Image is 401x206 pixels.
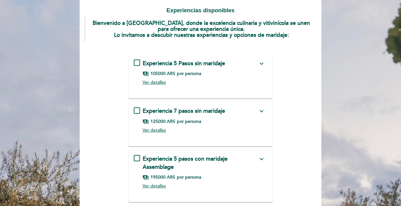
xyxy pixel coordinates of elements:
span: 105000 ARS [150,71,175,77]
md-checkbox: Experiencia 5 Pasos sin maridaje expand_more PASO I Inspiración francesa:Tartar de trucha, crujie... [134,60,268,89]
span: Ver detalles [143,183,166,189]
span: por persona [177,71,201,77]
span: 125000 ARS [150,118,175,125]
md-checkbox: Experiencia 7 pasos sin maridaje expand_more PASO I Inspiración francesa:Tartar de trucha, crujie... [134,107,268,136]
strong: Experiencias disponibles [167,7,234,14]
button: expand_more [256,155,267,163]
span: payments [143,118,149,125]
span: por persona [177,174,201,180]
button: expand_more [256,60,267,68]
i: expand_more [258,60,265,67]
span: Ver detalles [143,128,166,133]
md-checkbox: Experiencia 5 pasos con maridaje Assemblage expand_more PASO I Inspiración francesa:Tartar de tru... [134,155,268,192]
span: payments [143,174,149,180]
strong: Bienvenido a [GEOGRAPHIC_DATA], donde la excelencia culinaria y vitivinícola se unen para ofrecer... [93,20,310,39]
button: expand_more [256,107,267,115]
span: Experiencia 5 Pasos sin maridaje [143,60,225,67]
span: Experiencia 7 pasos sin maridaje [143,107,225,114]
span: Experiencia 5 pasos con maridaje Assemblage [143,155,228,170]
span: por persona [177,118,201,125]
i: expand_more [258,155,265,163]
span: 195000 ARS [150,174,175,180]
span: Ver detalles [143,80,166,85]
span: payments [143,71,149,77]
i: expand_more [258,107,265,115]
